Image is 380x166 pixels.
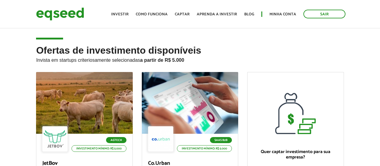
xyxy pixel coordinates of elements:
[197,12,237,16] a: Aprenda a investir
[106,137,126,143] p: Agtech
[269,12,296,16] a: Minha conta
[36,45,344,72] h2: Ofertas de investimento disponíveis
[111,12,129,16] a: Investir
[210,137,232,143] p: SaaS B2B
[36,6,84,22] img: EqSeed
[254,149,337,160] p: Quer captar investimento para sua empresa?
[175,12,190,16] a: Captar
[177,145,232,152] p: Investimento mínimo: R$ 5.000
[36,56,344,63] p: Invista em startups criteriosamente selecionadas
[140,58,184,63] strong: a partir de R$ 5.000
[136,12,168,16] a: Como funciona
[244,12,254,16] a: Blog
[71,145,126,152] p: Investimento mínimo: R$ 5.000
[303,10,345,18] a: Sair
